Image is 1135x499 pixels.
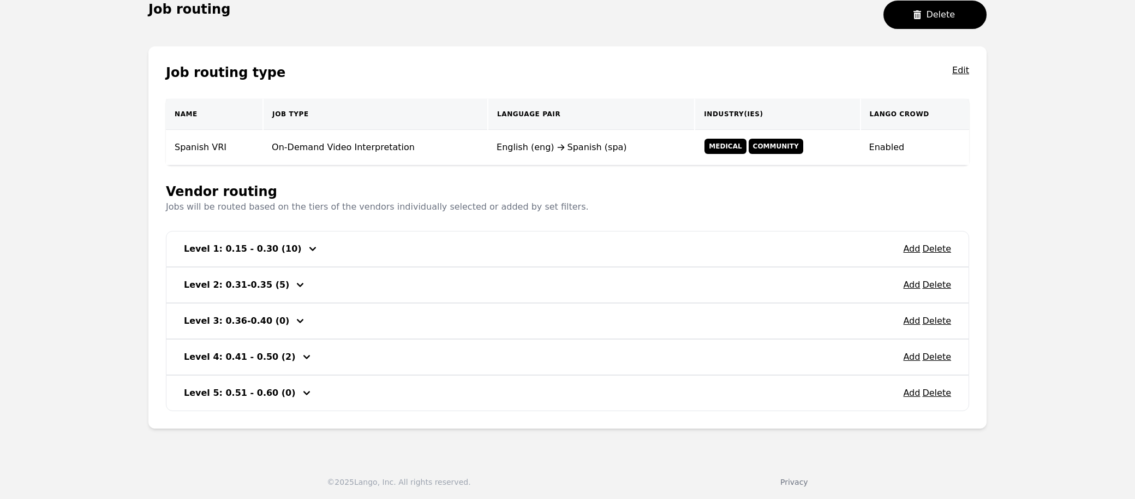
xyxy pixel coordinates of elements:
[922,242,951,256] button: Delete
[166,267,969,303] div: Add DeleteLevel 2: 0.31-0.35 (5)
[695,99,860,130] th: Industry(ies)
[166,303,969,339] div: Add DeleteLevel 3: 0.36-0.40 (0)
[903,387,920,400] button: Add
[166,339,969,375] div: Add DeleteLevel 4: 0.41 - 0.50 (2)
[184,387,296,400] h3: Level 5: 0.51 - 0.60 (0)
[166,183,589,200] h1: Vendor routing
[166,200,589,213] p: Jobs will be routed based on the tiers of the vendors individually selected or added by set filters.
[903,242,920,256] button: Add
[922,278,951,292] button: Delete
[903,278,920,292] button: Add
[263,130,488,165] td: On-Demand Video Interpretation
[488,99,695,130] th: Language Pair
[903,351,920,364] button: Add
[952,64,969,81] button: Edit
[184,278,289,292] h3: Level 2: 0.31-0.35 (5)
[148,1,230,18] h1: Job routing
[184,314,289,328] h3: Level 3: 0.36-0.40 (0)
[922,387,951,400] button: Delete
[327,477,470,488] div: © 2025 Lango, Inc. All rights reserved.
[861,130,969,165] td: Enabled
[184,351,296,364] h3: Level 4: 0.41 - 0.50 (2)
[166,130,263,165] td: Spanish VRI
[883,1,987,29] button: Delete
[166,99,263,130] th: Name
[903,314,920,328] button: Add
[263,99,488,130] th: Job Type
[166,375,969,411] div: Add DeleteLevel 5: 0.51 - 0.60 (0)
[166,64,285,81] h1: Job routing type
[497,141,686,154] div: English (eng) Spanish (spa)
[780,478,808,486] a: Privacy
[704,139,746,154] span: Medical
[922,314,951,328] button: Delete
[861,99,969,130] th: Lango Crowd
[922,351,951,364] button: Delete
[166,231,969,267] div: Add DeleteLevel 1: 0.15 - 0.30 (10)
[184,242,302,256] h3: Level 1: 0.15 - 0.30 (10)
[749,139,803,154] span: Community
